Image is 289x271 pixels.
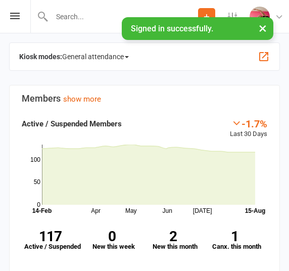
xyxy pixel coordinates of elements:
strong: Kiosk modes: [19,53,62,61]
div: Last 30 Days [230,118,267,140]
strong: 2 [144,230,202,243]
strong: Active / Suspended Members [22,119,122,128]
strong: 117 [22,230,79,243]
a: 0New this week [83,223,145,257]
strong: 0 [83,230,141,243]
a: show more [63,95,101,104]
span: Signed in successfully. [131,24,213,33]
a: 1Canx. this month [206,223,268,257]
button: × [254,17,272,39]
a: 117Active / Suspended [22,223,83,257]
input: Search... [49,10,198,24]
strong: 1 [206,230,264,243]
img: thumb_image1754141352.png [250,7,270,27]
span: General attendance [62,49,129,65]
h3: Members [22,94,267,104]
a: 2New this month [144,223,206,257]
div: -1.7% [230,118,267,129]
